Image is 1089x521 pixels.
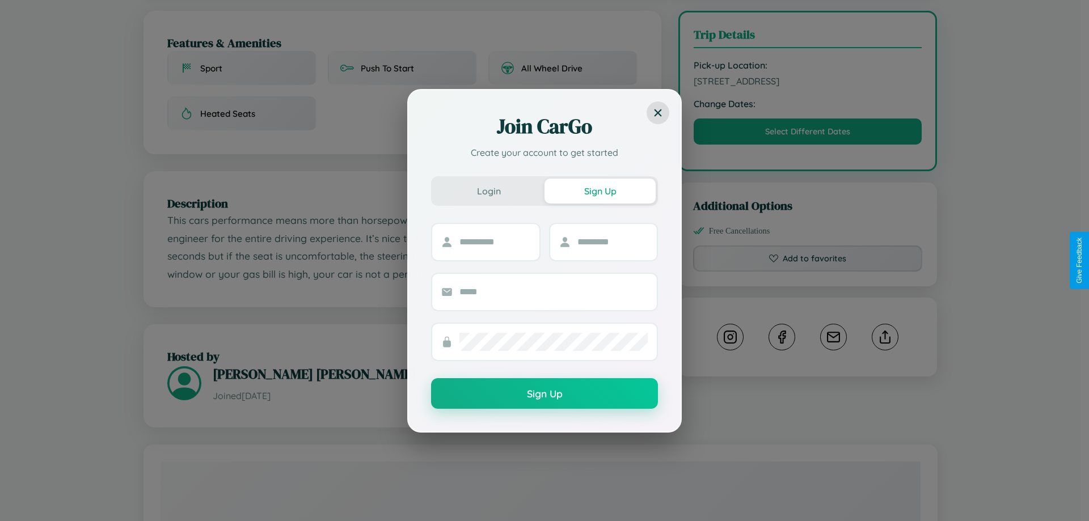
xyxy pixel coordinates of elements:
[431,113,658,140] h2: Join CarGo
[1075,238,1083,283] div: Give Feedback
[433,179,544,204] button: Login
[431,146,658,159] p: Create your account to get started
[544,179,656,204] button: Sign Up
[431,378,658,409] button: Sign Up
